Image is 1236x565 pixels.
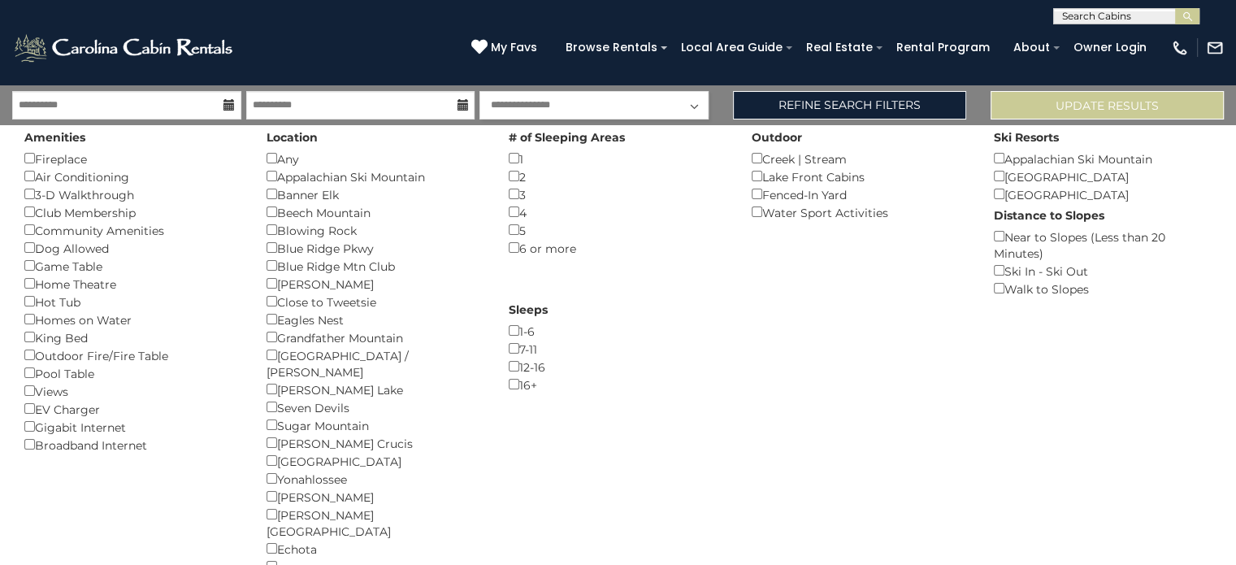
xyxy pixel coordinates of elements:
[888,35,998,60] a: Rental Program
[1065,35,1155,60] a: Owner Login
[267,506,484,540] div: [PERSON_NAME][GEOGRAPHIC_DATA]
[24,185,242,203] div: 3-D Walkthrough
[1171,39,1189,57] img: phone-regular-white.png
[752,150,969,167] div: Creek | Stream
[24,239,242,257] div: Dog Allowed
[267,203,484,221] div: Beech Mountain
[994,207,1104,224] label: Distance to Slopes
[509,376,726,393] div: 16+
[994,228,1212,262] div: Near to Slopes (Less than 20 Minutes)
[557,35,666,60] a: Browse Rentals
[509,340,726,358] div: 7-11
[267,221,484,239] div: Blowing Rock
[994,185,1212,203] div: [GEOGRAPHIC_DATA]
[994,150,1212,167] div: Appalachian Ski Mountain
[509,167,726,185] div: 2
[24,129,85,146] label: Amenities
[267,129,318,146] label: Location
[24,418,242,436] div: Gigabit Internet
[509,150,726,167] div: 1
[509,129,625,146] label: # of Sleeping Areas
[991,91,1224,120] button: Update Results
[471,39,541,57] a: My Favs
[12,32,237,64] img: White-1-2.png
[509,203,726,221] div: 4
[24,346,242,364] div: Outdoor Fire/Fire Table
[1005,35,1058,60] a: About
[24,364,242,382] div: Pool Table
[267,328,484,346] div: Grandfather Mountain
[267,311,484,328] div: Eagles Nest
[509,239,726,257] div: 6 or more
[267,275,484,293] div: [PERSON_NAME]
[491,39,537,56] span: My Favs
[24,328,242,346] div: King Bed
[267,346,484,380] div: [GEOGRAPHIC_DATA] / [PERSON_NAME]
[24,436,242,454] div: Broadband Internet
[24,257,242,275] div: Game Table
[24,311,242,328] div: Homes on Water
[509,302,548,318] label: Sleeps
[24,167,242,185] div: Air Conditioning
[673,35,791,60] a: Local Area Guide
[24,221,242,239] div: Community Amenities
[752,129,802,146] label: Outdoor
[267,416,484,434] div: Sugar Mountain
[267,150,484,167] div: Any
[267,434,484,452] div: [PERSON_NAME] Crucis
[267,239,484,257] div: Blue Ridge Pkwy
[267,167,484,185] div: Appalachian Ski Mountain
[267,540,484,558] div: Echota
[798,35,881,60] a: Real Estate
[267,380,484,398] div: [PERSON_NAME] Lake
[509,221,726,239] div: 5
[752,185,969,203] div: Fenced-In Yard
[1206,39,1224,57] img: mail-regular-white.png
[24,382,242,400] div: Views
[24,150,242,167] div: Fireplace
[509,358,726,376] div: 12-16
[752,203,969,221] div: Water Sport Activities
[994,280,1212,298] div: Walk to Slopes
[24,293,242,311] div: Hot Tub
[994,167,1212,185] div: [GEOGRAPHIC_DATA]
[24,275,242,293] div: Home Theatre
[267,452,484,470] div: [GEOGRAPHIC_DATA]
[267,293,484,311] div: Close to Tweetsie
[267,488,484,506] div: [PERSON_NAME]
[267,398,484,416] div: Seven Devils
[24,400,242,418] div: EV Charger
[509,322,726,340] div: 1-6
[267,470,484,488] div: Yonahlossee
[752,167,969,185] div: Lake Front Cabins
[994,129,1059,146] label: Ski Resorts
[24,203,242,221] div: Club Membership
[267,185,484,203] div: Banner Elk
[509,185,726,203] div: 3
[994,262,1212,280] div: Ski In - Ski Out
[267,257,484,275] div: Blue Ridge Mtn Club
[733,91,966,120] a: Refine Search Filters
